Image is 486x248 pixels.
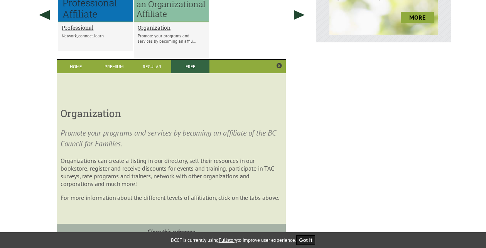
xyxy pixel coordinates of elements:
a: Organization [138,24,205,31]
p: Promote your programs and services by becoming an affiliate of the BC Council for Families. [61,127,282,149]
a: Close [277,63,282,69]
a: Home [57,60,95,73]
h3: Organization [61,107,282,120]
p: Promote your programs and services by becoming an affili... [138,33,205,44]
a: Fullstory [219,237,237,243]
p: Organizations can create a listing in our directory, sell their resources in our bookstore, regis... [61,157,282,188]
a: Professional [62,24,129,31]
a: Close this sub-page [57,224,285,239]
p: Network, connect, learn [62,33,129,39]
button: Got it [296,235,316,245]
a: Premium [95,60,133,73]
a: Regular [133,60,171,73]
p: For more information about the different levels of affiliation, click on the tabs above. [61,194,282,201]
i: Close this sub-page [147,228,195,235]
a: Free [171,60,209,73]
a: more [401,12,434,23]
